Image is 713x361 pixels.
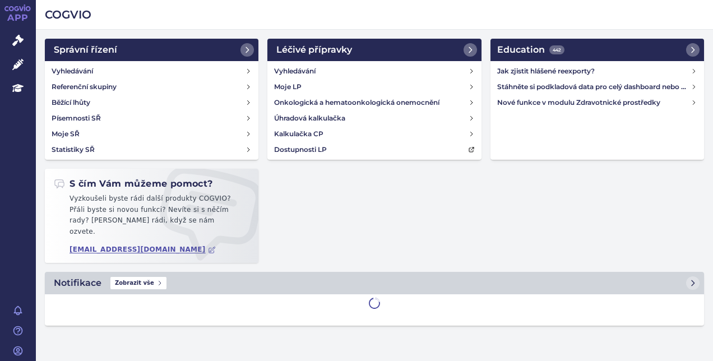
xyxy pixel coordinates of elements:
[110,277,166,289] span: Zobrazit vše
[54,193,249,242] p: Vyzkoušeli byste rádi další produkty COGVIO? Přáli byste si novou funkci? Nevíte si s něčím rady?...
[47,63,256,79] a: Vyhledávání
[549,45,564,54] span: 442
[497,43,564,57] h2: Education
[47,95,256,110] a: Běžící lhůty
[274,97,439,108] h4: Onkologická a hematoonkologická onemocnění
[497,97,691,108] h4: Nové funkce v modulu Zdravotnické prostředky
[497,66,691,77] h4: Jak zjistit hlášené reexporty?
[54,276,101,290] h2: Notifikace
[52,97,90,108] h4: Běžící lhůty
[274,81,302,92] h4: Moje LP
[45,39,258,61] a: Správní řízení
[267,39,481,61] a: Léčivé přípravky
[45,7,704,22] h2: COGVIO
[497,81,691,92] h4: Stáhněte si podkladová data pro celý dashboard nebo obrázek grafu v COGVIO App modulu Analytics
[274,128,323,140] h4: Kalkulačka CP
[52,128,80,140] h4: Moje SŘ
[270,79,479,95] a: Moje LP
[493,63,702,79] a: Jak zjistit hlášené reexporty?
[52,66,93,77] h4: Vyhledávání
[52,113,101,124] h4: Písemnosti SŘ
[47,79,256,95] a: Referenční skupiny
[270,126,479,142] a: Kalkulačka CP
[45,272,704,294] a: NotifikaceZobrazit vše
[274,113,345,124] h4: Úhradová kalkulačka
[47,110,256,126] a: Písemnosti SŘ
[270,63,479,79] a: Vyhledávání
[274,144,327,155] h4: Dostupnosti LP
[54,43,117,57] h2: Správní řízení
[52,81,117,92] h4: Referenční skupiny
[47,142,256,158] a: Statistiky SŘ
[270,110,479,126] a: Úhradová kalkulačka
[493,79,702,95] a: Stáhněte si podkladová data pro celý dashboard nebo obrázek grafu v COGVIO App modulu Analytics
[274,66,316,77] h4: Vyhledávání
[54,178,213,190] h2: S čím Vám můžeme pomoct?
[276,43,352,57] h2: Léčivé přípravky
[270,95,479,110] a: Onkologická a hematoonkologická onemocnění
[47,126,256,142] a: Moje SŘ
[70,246,216,254] a: [EMAIL_ADDRESS][DOMAIN_NAME]
[490,39,704,61] a: Education442
[52,144,95,155] h4: Statistiky SŘ
[270,142,479,158] a: Dostupnosti LP
[493,95,702,110] a: Nové funkce v modulu Zdravotnické prostředky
